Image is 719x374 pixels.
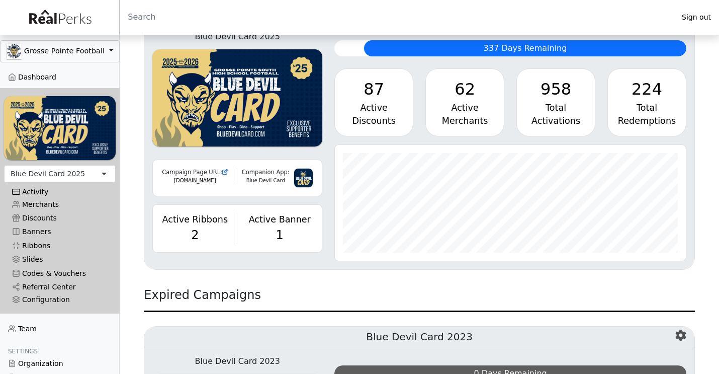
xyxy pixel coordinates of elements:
div: Configuration [12,295,108,304]
h5: Blue Devil Card 2023 [144,327,694,347]
div: Activity [12,188,108,196]
input: Search [120,5,674,29]
div: 2 [159,226,231,244]
div: Total [525,101,587,114]
div: 337 Days Remaining [364,40,686,56]
a: Slides [4,253,116,266]
div: Active [434,101,496,114]
img: real_perks_logo-01.svg [24,6,96,29]
div: Expired Campaigns [144,286,695,312]
a: Active Banner 1 [243,213,316,244]
div: Discounts [343,114,405,127]
a: Merchants [4,198,116,211]
a: Ribbons [4,239,116,253]
span: Settings [8,348,38,355]
a: Active Ribbons 2 [159,213,231,244]
div: Active Banner [243,213,316,226]
img: WvZzOez5OCqmO91hHZfJL7W2tJ07LbGMjwPPNJwI.png [152,49,322,146]
a: 958 Total Activations [516,68,595,136]
a: [DOMAIN_NAME] [174,178,216,183]
div: Active [343,101,405,114]
div: 224 [616,77,678,101]
img: 3g6IGvkLNUf97zVHvl5PqY3f2myTnJRpqDk2mpnC.png [294,168,313,188]
div: Blue Devil Card 2025 [11,169,85,179]
div: Merchants [434,114,496,127]
div: 958 [525,77,587,101]
a: 224 Total Redemptions [607,68,686,136]
div: 87 [343,77,405,101]
a: Banners [4,225,116,239]
img: GAa1zriJJmkmu1qRtUwg8x1nQwzlKm3DoqW9UgYl.jpg [7,44,22,59]
div: Blue Devil Card [237,177,294,184]
div: Redemptions [616,114,678,127]
div: 1 [243,226,316,244]
img: WvZzOez5OCqmO91hHZfJL7W2tJ07LbGMjwPPNJwI.png [4,96,116,160]
a: Referral Center [4,280,116,294]
div: Companion App: [237,168,294,177]
a: 87 Active Discounts [334,68,413,136]
a: Discounts [4,211,116,225]
a: Sign out [674,11,719,24]
div: Blue Devil Card 2023 [152,355,322,367]
div: Activations [525,114,587,127]
a: Codes & Vouchers [4,266,116,280]
a: 62 Active Merchants [425,68,504,136]
div: Active Ribbons [159,213,231,226]
div: Total [616,101,678,114]
div: Blue Devil Card 2025 [152,31,322,43]
div: 62 [434,77,496,101]
div: Campaign Page URL: [159,168,231,177]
